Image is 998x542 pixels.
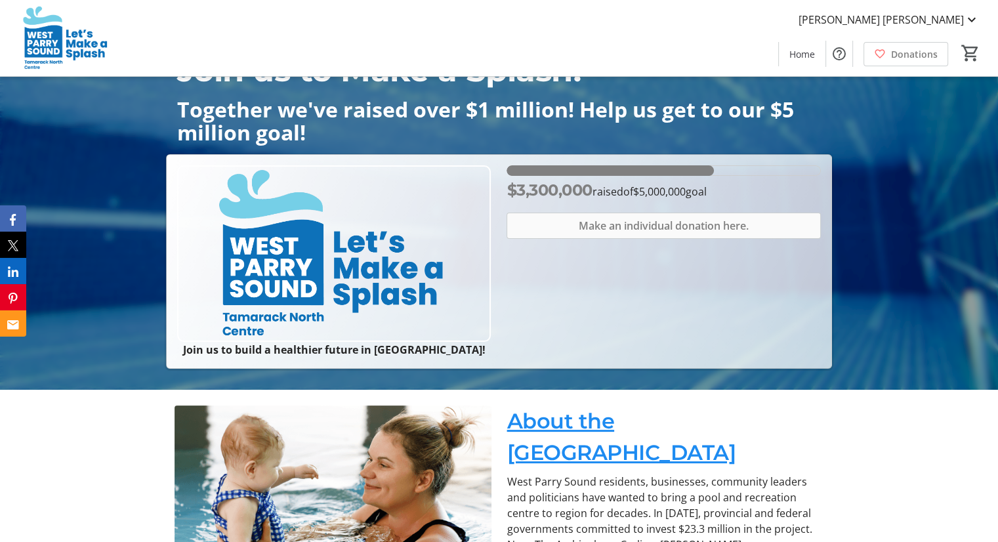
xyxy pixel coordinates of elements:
p: raised of goal [507,178,706,202]
p: Together we've raised over $1 million! Help us get to our $5 million goal! [177,98,821,144]
span: $5,000,000 [633,184,685,199]
button: Help [826,41,852,67]
a: Home [779,42,825,66]
span: Join us to Make a Splash! [177,51,581,89]
div: 66% of fundraising goal reached [507,165,820,176]
span: Home [789,47,815,61]
img: West Parry Sound Recreation and Cultural Centre Joint Municipal Services Board's Logo [8,5,125,71]
a: About the [GEOGRAPHIC_DATA] [507,408,736,465]
span: $3,300,000 [507,180,592,199]
button: [PERSON_NAME] [PERSON_NAME] [788,9,990,30]
button: Make an individual donation here. [507,213,820,239]
a: Donations [863,42,948,66]
img: Campaign CTA Media Photo [177,165,491,342]
span: [PERSON_NAME] [PERSON_NAME] [799,12,964,28]
span: Make an individual donation here. [579,218,749,234]
button: Cart [959,41,982,65]
span: Donations [891,47,938,61]
strong: Join us to build a healthier future in [GEOGRAPHIC_DATA]! [183,343,486,357]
